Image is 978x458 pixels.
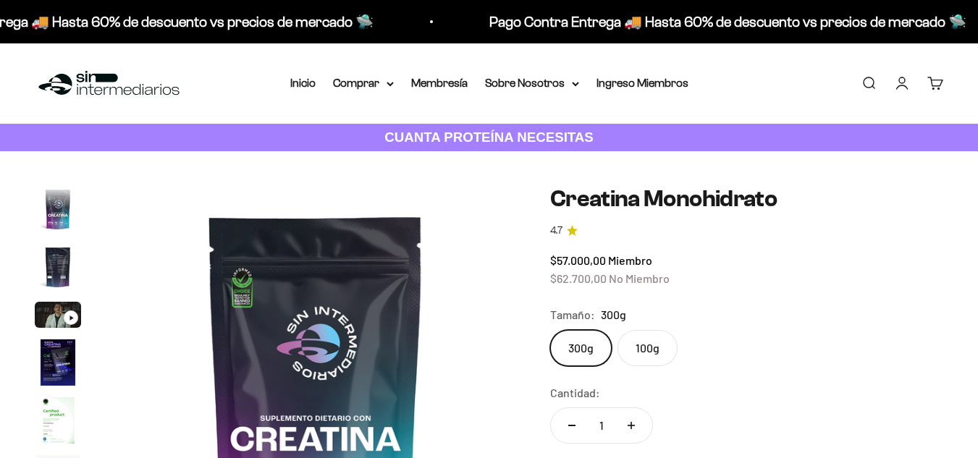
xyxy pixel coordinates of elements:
[35,397,81,444] img: Creatina Monohidrato
[550,305,595,324] legend: Tamaño:
[609,271,670,285] span: No Miembro
[35,244,81,294] button: Ir al artículo 2
[35,339,81,390] button: Ir al artículo 4
[551,408,593,443] button: Reducir cantidad
[333,74,394,93] summary: Comprar
[35,397,81,448] button: Ir al artículo 5
[550,253,606,267] span: $57.000,00
[485,74,579,93] summary: Sobre Nosotros
[608,253,652,267] span: Miembro
[550,383,600,402] label: Cantidad:
[550,223,562,239] span: 4.7
[35,186,81,237] button: Ir al artículo 1
[35,302,81,332] button: Ir al artículo 3
[601,305,626,324] span: 300g
[550,186,943,211] h1: Creatina Monohidrato
[550,271,607,285] span: $62.700,00
[35,339,81,386] img: Creatina Monohidrato
[452,10,929,33] p: Pago Contra Entrega 🚚 Hasta 60% de descuento vs precios de mercado 🛸
[290,77,316,89] a: Inicio
[550,223,943,239] a: 4.74.7 de 5.0 estrellas
[610,408,652,443] button: Aumentar cantidad
[35,186,81,232] img: Creatina Monohidrato
[384,130,594,145] strong: CUANTA PROTEÍNA NECESITAS
[411,77,468,89] a: Membresía
[597,77,688,89] a: Ingreso Miembros
[35,244,81,290] img: Creatina Monohidrato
